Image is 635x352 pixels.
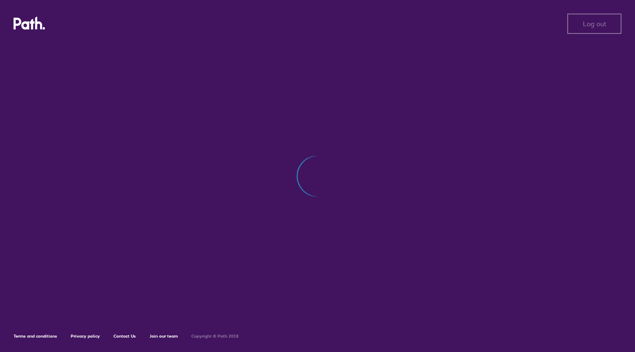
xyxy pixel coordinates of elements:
[191,334,239,339] h6: Copyright © Path 2018
[14,333,57,339] a: Terms and conditions
[113,333,136,339] a: Contact Us
[149,333,178,339] a: Join our team
[583,20,606,28] span: Log out
[567,14,621,34] button: Log out
[71,333,100,339] a: Privacy policy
